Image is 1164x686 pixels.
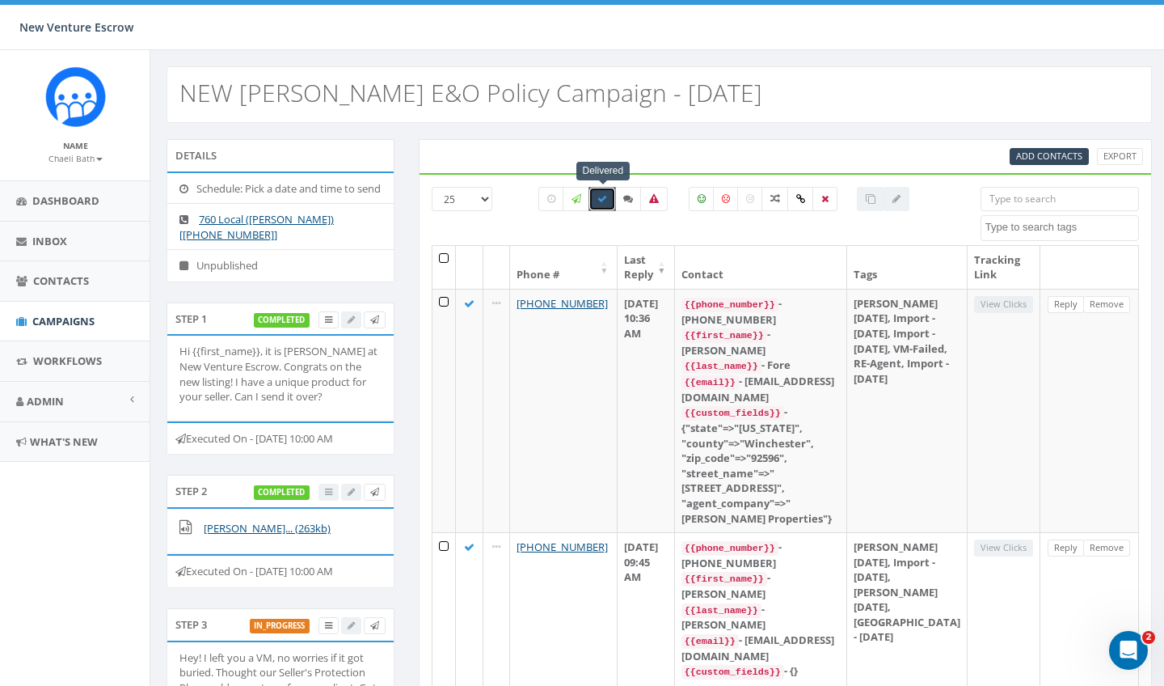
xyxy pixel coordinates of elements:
[618,289,675,532] td: [DATE] 10:36 AM
[1048,296,1084,313] a: Reply
[167,608,394,641] div: Step 3
[370,485,379,498] span: Send Test Message
[847,246,968,289] th: Tags
[325,313,332,325] span: View Campaign Delivery Statistics
[681,296,840,327] div: - [PHONE_NUMBER]
[681,374,840,404] div: - [EMAIL_ADDRESS][DOMAIN_NAME]
[689,187,715,211] label: Positive
[325,619,332,631] span: View Campaign Delivery Statistics
[179,212,334,242] a: 760 Local ([PERSON_NAME]) [[PHONE_NUMBER]]
[32,193,99,208] span: Dashboard
[167,139,394,171] div: Details
[737,187,763,211] label: Neutral
[681,359,761,374] code: {{last_name}}
[681,602,840,633] div: - [PERSON_NAME]
[968,246,1040,289] th: Tracking Link
[1109,631,1148,670] iframe: Intercom live chat
[812,187,837,211] label: Removed
[19,19,133,35] span: New Venture Escrow
[640,187,668,211] label: Bounced
[618,532,675,686] td: [DATE] 09:45 AM
[847,289,968,532] td: [PERSON_NAME] [DATE], Import - [DATE], Import - [DATE], VM-Failed, RE-Agent, Import - [DATE]
[981,187,1139,211] input: Type to search
[48,150,103,165] a: Chaeli Bath
[254,485,310,500] label: completed
[681,298,778,312] code: {{phone_number}}
[614,187,642,211] label: Replied
[1097,148,1143,165] a: Export
[1010,148,1089,165] a: Add Contacts
[681,375,739,390] code: {{email}}
[681,358,840,374] div: - Fore
[179,344,382,404] p: Hi {{first_name}}, it is [PERSON_NAME] at New Venture Escrow. Congrats on the new listing! I have...
[30,434,98,449] span: What's New
[167,554,394,588] div: Executed On - [DATE] 10:00 AM
[787,187,814,211] label: Link Clicked
[517,296,608,311] a: [PHONE_NUMBER]
[167,303,394,335] div: Step 1
[250,619,310,633] label: in_progress
[179,79,762,106] h2: NEW [PERSON_NAME] E&O Policy Campaign - [DATE]
[32,234,67,248] span: Inbox
[681,404,840,526] div: - {"state"=>"[US_STATE]", "county"=>"Winchester", "zip_code"=>"92596", "street_name"=>"[STREET_AD...
[370,313,379,325] span: Send Test Message
[847,532,968,686] td: [PERSON_NAME] [DATE], Import - [DATE], [PERSON_NAME] [DATE], [GEOGRAPHIC_DATA] - [DATE]
[681,665,784,680] code: {{custom_fields}}
[179,184,196,194] i: Schedule: Pick a date and time to send
[1016,150,1082,162] span: CSV files only
[63,140,88,151] small: Name
[517,540,608,554] a: [PHONE_NUMBER]
[1142,631,1155,644] span: 2
[681,540,840,570] div: - [PHONE_NUMBER]
[985,220,1138,235] textarea: Search
[681,328,767,343] code: {{first_name}}
[254,313,310,328] label: completed
[1083,296,1130,313] a: Remove
[33,354,102,368] span: Workflows
[167,475,394,507] div: Step 2
[713,187,739,211] label: Negative
[1083,540,1130,557] a: Remove
[370,619,379,631] span: Send Test Message
[32,314,95,328] span: Campaigns
[27,394,64,409] span: Admin
[167,421,394,455] div: Executed On - [DATE] 10:00 AM
[204,521,331,536] a: [PERSON_NAME]... (263kb)
[45,66,106,127] img: Rally_Corp_Icon_1.png
[681,541,778,556] code: {{phone_number}}
[48,153,103,164] small: Chaeli Bath
[618,246,675,289] th: Last Reply: activate to sort column ascending
[33,273,89,288] span: Contacts
[681,572,767,586] code: {{first_name}}
[576,162,630,180] div: Delivered
[675,246,847,289] th: Contact
[681,406,784,421] code: {{custom_fields}}
[761,187,789,211] label: Mixed
[681,633,840,663] div: - [EMAIL_ADDRESS][DOMAIN_NAME]
[167,249,394,282] li: Unpublished
[681,570,840,601] div: - [PERSON_NAME]
[179,260,196,271] i: Unpublished
[681,327,840,358] div: - [PERSON_NAME]
[510,246,618,289] th: Phone #: activate to sort column ascending
[1016,150,1082,162] span: Add Contacts
[681,663,840,680] div: - {}
[681,634,739,649] code: {{email}}
[167,173,394,205] li: Schedule: Pick a date and time to send
[1048,540,1084,557] a: Reply
[681,603,761,618] code: {{last_name}}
